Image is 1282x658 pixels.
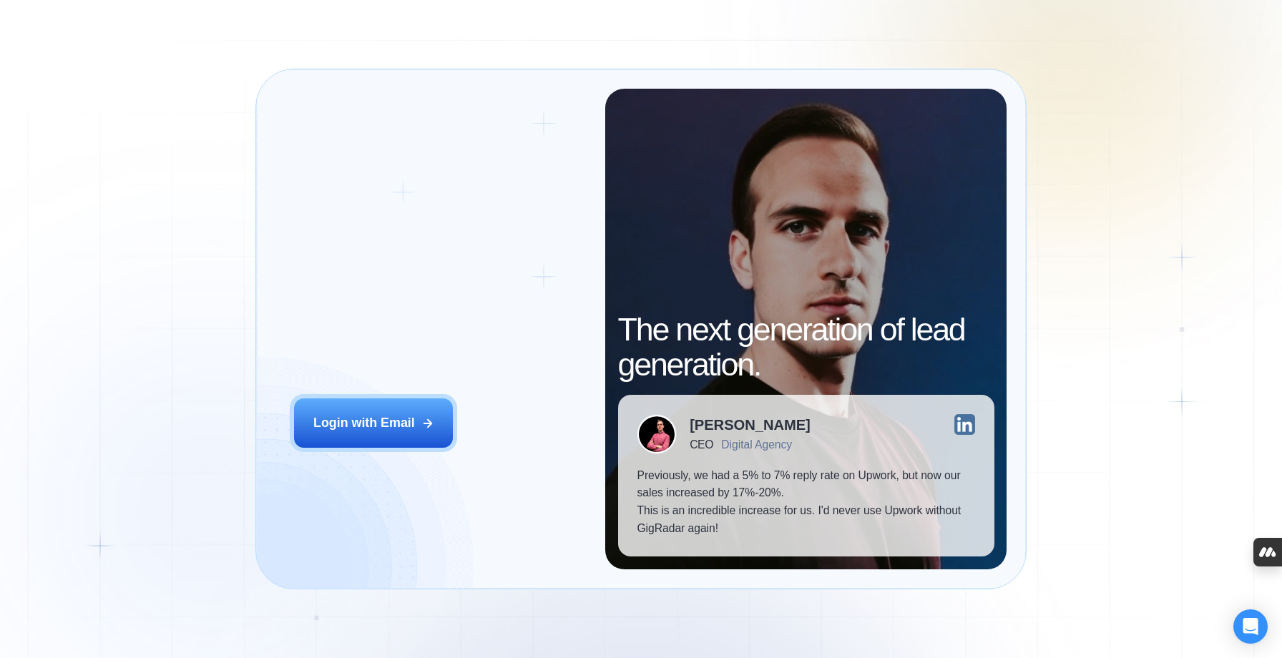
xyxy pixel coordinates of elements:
[721,438,792,451] div: Digital Agency
[690,438,713,451] div: CEO
[1233,609,1268,644] div: Open Intercom Messenger
[294,398,453,448] button: Login with Email
[690,418,811,432] div: [PERSON_NAME]
[618,312,994,383] h2: The next generation of lead generation.
[637,467,974,538] p: Previously, we had a 5% to 7% reply rate on Upwork, but now our sales increased by 17%-20%. This ...
[313,414,415,432] div: Login with Email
